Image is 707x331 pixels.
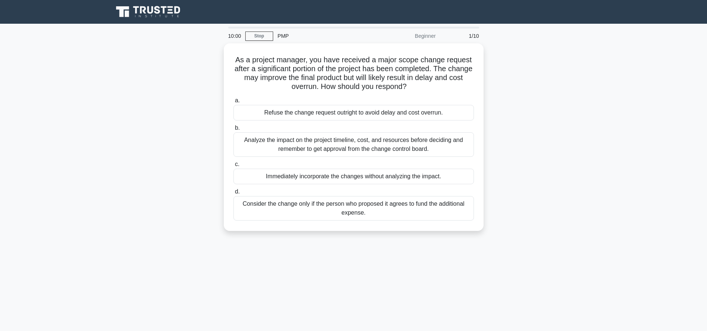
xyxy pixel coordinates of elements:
[235,161,239,167] span: c.
[233,105,474,120] div: Refuse the change request outright to avoid delay and cost overrun.
[235,125,240,131] span: b.
[233,55,475,92] h5: As a project manager, you have received a major scope change request after a significant portion ...
[375,29,440,43] div: Beginner
[233,169,474,184] div: Immediately incorporate the changes without analyzing the impact.
[235,188,240,195] span: d.
[233,132,474,157] div: Analyze the impact on the project timeline, cost, and resources before deciding and remember to g...
[235,97,240,103] span: a.
[245,32,273,41] a: Stop
[233,196,474,221] div: Consider the change only if the person who proposed it agrees to fund the additional expense.
[440,29,484,43] div: 1/10
[224,29,245,43] div: 10:00
[273,29,375,43] div: PMP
